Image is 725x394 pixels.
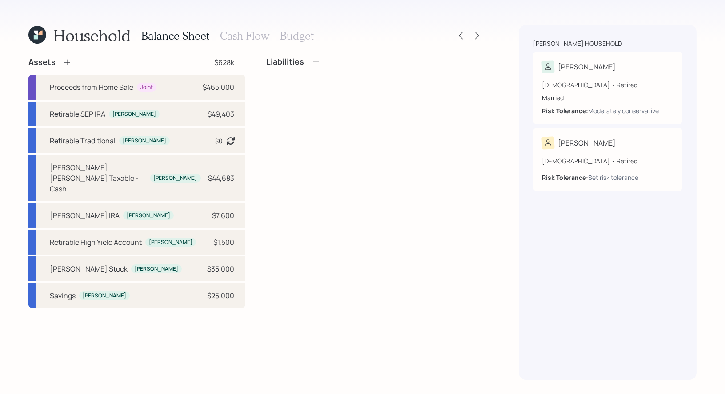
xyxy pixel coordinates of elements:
[127,212,170,219] div: [PERSON_NAME]
[542,173,588,182] b: Risk Tolerance:
[50,290,76,301] div: Savings
[50,210,120,221] div: [PERSON_NAME] IRA
[588,173,638,182] div: Set risk tolerance
[50,264,128,274] div: [PERSON_NAME] Stock
[53,26,131,45] h1: Household
[214,237,235,248] div: $1,500
[50,237,142,248] div: Retirable High Yield Account
[149,239,192,246] div: [PERSON_NAME]
[154,175,197,182] div: [PERSON_NAME]
[203,82,235,93] div: $465,000
[208,264,235,274] div: $35,000
[280,29,314,42] h3: Budget
[533,39,622,48] div: [PERSON_NAME] household
[220,29,269,42] h3: Cash Flow
[588,106,659,115] div: Moderately conservative
[135,265,178,273] div: [PERSON_NAME]
[50,109,105,119] div: Retirable SEP IRA
[50,82,133,93] div: Proceeds from Home Sale
[208,173,235,183] div: $44,683
[542,106,588,115] b: Risk Tolerance:
[140,84,153,91] div: Joint
[558,61,616,72] div: [PERSON_NAME]
[83,292,126,300] div: [PERSON_NAME]
[542,156,673,166] div: [DEMOGRAPHIC_DATA] • Retired
[28,57,56,67] h4: Assets
[542,80,673,89] div: [DEMOGRAPHIC_DATA] • Retired
[558,138,616,148] div: [PERSON_NAME]
[141,29,209,42] h3: Balance Sheet
[50,162,147,194] div: [PERSON_NAME] [PERSON_NAME] Taxable - Cash
[542,93,673,102] div: Married
[212,210,235,221] div: $7,600
[50,135,116,146] div: Retirable Traditional
[208,109,235,119] div: $49,403
[216,136,223,146] div: $0
[208,290,235,301] div: $25,000
[267,57,304,67] h4: Liabilities
[215,57,235,68] div: $628k
[123,137,166,145] div: [PERSON_NAME]
[112,110,156,118] div: [PERSON_NAME]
